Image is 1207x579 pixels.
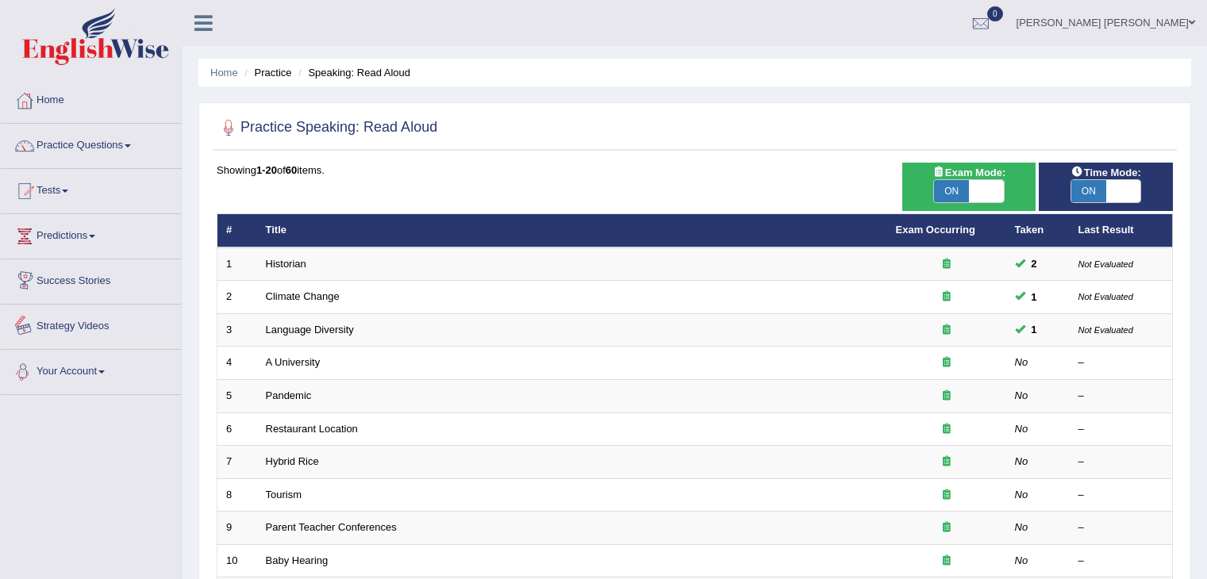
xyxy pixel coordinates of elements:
div: Exam occurring question [896,520,998,535]
a: Predictions [1,214,182,254]
div: Exam occurring question [896,355,998,370]
div: Exam occurring question [896,488,998,503]
span: Exam Mode: [926,164,1012,181]
em: No [1015,489,1028,500]
small: Not Evaluated [1078,292,1133,301]
a: Restaurant Location [266,423,358,435]
div: Exam occurring question [896,289,998,305]
a: Climate Change [266,290,340,302]
b: 1-20 [256,164,277,176]
span: You can still take this question [1025,255,1044,272]
a: Tourism [266,489,302,500]
em: No [1015,356,1028,368]
small: Not Evaluated [1078,259,1133,269]
td: 5 [217,380,257,413]
th: # [217,214,257,247]
th: Taken [1006,214,1070,247]
span: 0 [987,6,1003,21]
td: 3 [217,313,257,347]
a: Pandemic [266,389,312,401]
div: Exam occurring question [896,422,998,437]
div: – [1078,520,1164,535]
div: – [1078,454,1164,470]
span: Time Mode: [1065,164,1147,181]
span: You can still take this question [1025,321,1044,338]
a: Language Diversity [266,324,354,336]
div: Exam occurring question [896,323,998,338]
div: – [1078,355,1164,370]
th: Last Result [1070,214,1173,247]
td: 9 [217,512,257,545]
li: Speaking: Read Aloud [294,65,410,80]
em: No [1015,554,1028,566]
td: 10 [217,544,257,577]
a: Exam Occurring [896,224,975,236]
div: – [1078,422,1164,437]
td: 1 [217,247,257,281]
span: ON [934,180,969,202]
div: Exam occurring question [896,554,998,569]
a: Hybrid Rice [266,455,319,467]
td: 8 [217,478,257,512]
span: ON [1071,180,1106,202]
td: 6 [217,412,257,446]
a: Parent Teacher Conferences [266,521,397,533]
a: Historian [266,258,306,270]
div: Exam occurring question [896,257,998,272]
a: Home [1,79,182,118]
div: Exam occurring question [896,389,998,404]
a: Practice Questions [1,124,182,163]
div: Exam occurring question [896,454,998,470]
td: 4 [217,347,257,380]
div: – [1078,389,1164,404]
div: – [1078,554,1164,569]
em: No [1015,423,1028,435]
a: Your Account [1,350,182,389]
a: Baby Hearing [266,554,329,566]
b: 60 [286,164,297,176]
a: Home [210,67,238,79]
li: Practice [240,65,291,80]
h2: Practice Speaking: Read Aloud [217,116,437,140]
div: Showing of items. [217,163,1173,178]
a: Strategy Videos [1,305,182,344]
th: Title [257,214,887,247]
a: A University [266,356,321,368]
small: Not Evaluated [1078,325,1133,335]
a: Success Stories [1,259,182,299]
span: You can still take this question [1025,289,1044,305]
em: No [1015,455,1028,467]
em: No [1015,521,1028,533]
a: Tests [1,169,182,209]
div: Show exams occurring in exams [902,163,1036,211]
td: 7 [217,446,257,479]
td: 2 [217,281,257,314]
em: No [1015,389,1028,401]
div: – [1078,488,1164,503]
